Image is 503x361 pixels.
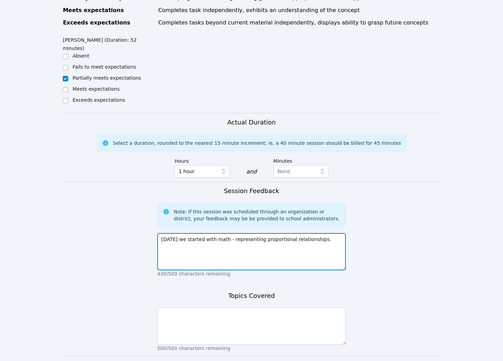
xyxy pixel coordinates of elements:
[174,165,230,178] button: 1 hour
[174,155,230,165] label: Hours
[63,19,154,27] div: Exceeds expectations
[179,167,194,176] span: 1 hour
[224,186,279,196] h3: Session Feedback
[246,168,256,176] div: and
[72,97,125,103] label: Exceeds expectations
[72,75,141,81] label: Partially meets expectations
[157,345,346,352] p: 500/500 characters remaining
[72,53,89,59] label: Absent
[227,118,275,127] h3: Actual Duration
[72,86,120,92] label: Meets expectations
[278,169,290,174] span: None
[72,64,136,70] label: Fails to meet expectations
[158,19,440,27] div: Completes tasks beyond current material independently, displays ability to grasp future concepts
[157,233,346,270] textarea: [DATE] we started with math - representing proportional relationships.
[157,270,346,277] p: 430/500 characters remaining
[174,208,340,222] div: Note: If this session was scheduled through an organization or district, your feedback may be be ...
[158,6,440,14] div: Completes task independently, exhibits an understanding of the concept
[228,291,275,301] h3: Topics Covered
[63,6,154,14] div: Meets expectations
[273,165,329,178] button: None
[113,140,401,147] div: Select a duration, rounded to the nearest 15 minute increment; ie, a 40 minute session should be ...
[273,155,329,165] label: Minutes
[63,34,157,52] legend: [PERSON_NAME] (Duration: 52 minutes)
